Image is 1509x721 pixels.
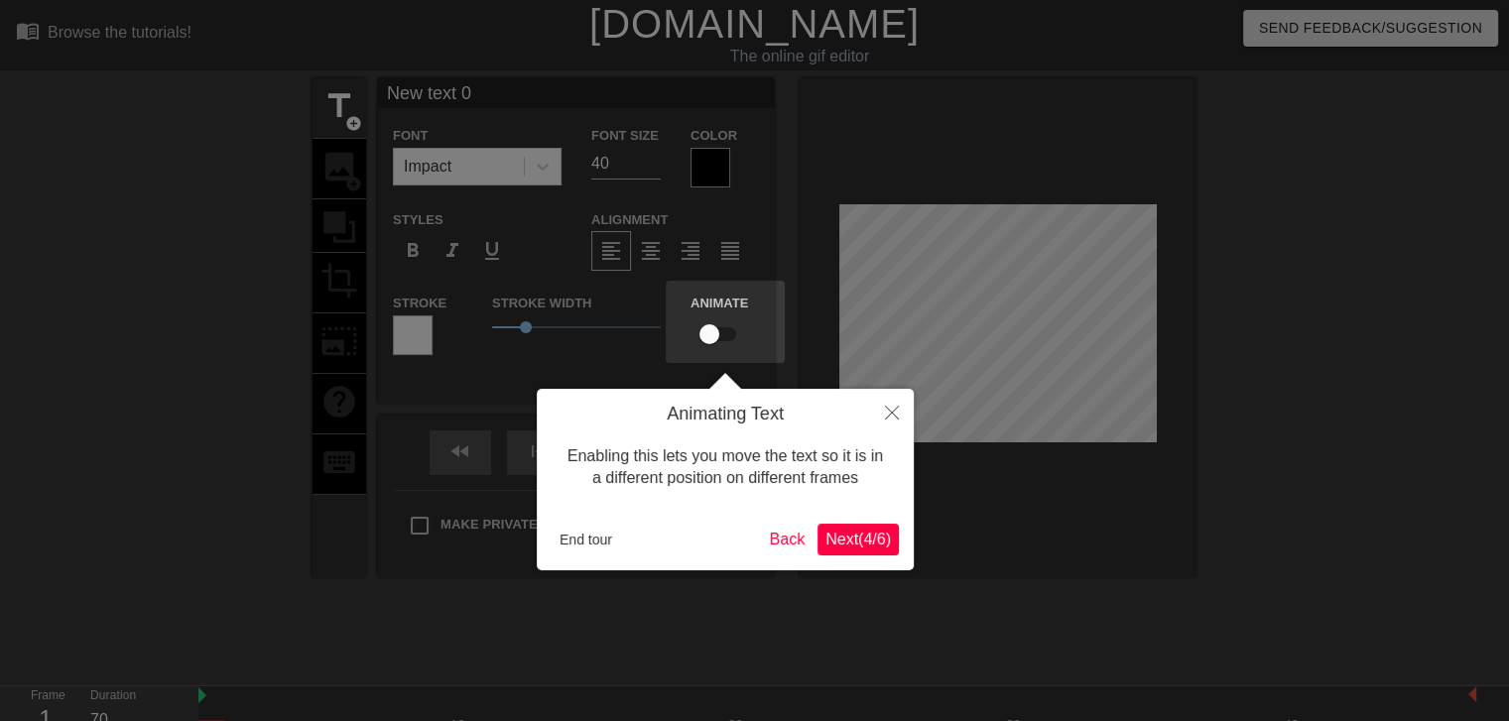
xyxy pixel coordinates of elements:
[552,404,899,425] h4: Animating Text
[552,425,899,510] div: Enabling this lets you move the text so it is in a different position on different frames
[870,389,914,434] button: Close
[817,524,899,555] button: Next
[825,531,891,547] span: Next ( 4 / 6 )
[552,525,620,554] button: End tour
[762,524,814,555] button: Back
